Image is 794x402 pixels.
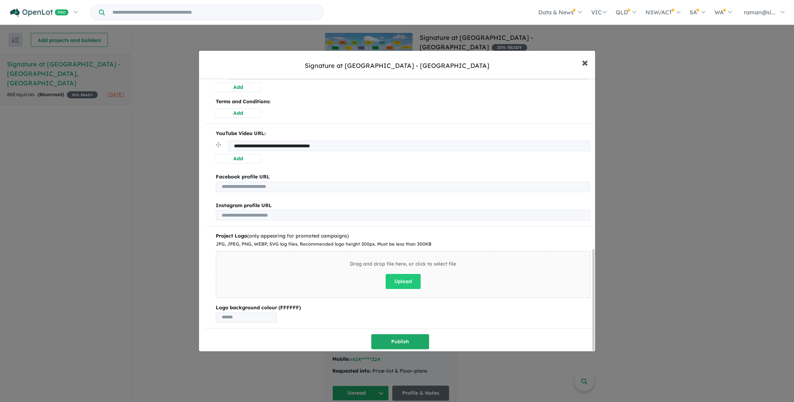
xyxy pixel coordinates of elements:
button: Add [216,108,261,118]
img: drag.svg [216,142,221,147]
span: × [582,55,588,70]
div: (only appearing for promoted campaigns) [216,232,591,240]
button: Publish [371,334,429,349]
div: Drag and drop file here, or click to select file [350,260,456,268]
b: Logo background colour (FFFFFF) [216,304,591,312]
img: Openlot PRO Logo White [10,8,69,17]
span: raman@si... [744,9,775,16]
b: Facebook profile URL [216,174,270,180]
button: Add [216,154,261,163]
p: YouTube Video URL: [216,129,591,138]
input: Try estate name, suburb, builder or developer [106,5,322,20]
div: Signature at [GEOGRAPHIC_DATA] - [GEOGRAPHIC_DATA] [305,61,489,70]
b: Project Logo [216,233,247,239]
b: Instagram profile URL [216,202,272,209]
button: Upload [386,274,421,289]
button: Add [216,83,261,92]
p: Terms and Conditions: [216,98,591,106]
div: JPG, JPEG, PNG, WEBP, SVG log files. Recommended logo height 200px. Must be less than 300KB [216,240,591,248]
